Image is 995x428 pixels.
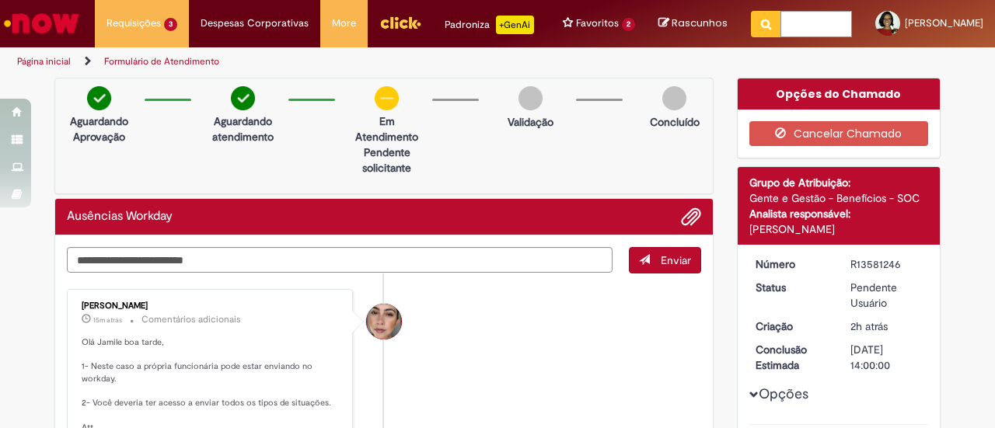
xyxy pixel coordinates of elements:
[749,221,929,237] div: [PERSON_NAME]
[749,175,929,190] div: Grupo de Atribuição:
[672,16,728,30] span: Rascunhos
[201,16,309,31] span: Despesas Corporativas
[349,144,424,176] p: Pendente solicitante
[850,256,923,272] div: R13581246
[850,318,923,334] div: 30/09/2025 12:27:41
[744,256,840,272] dt: Número
[629,247,701,273] button: Enviar
[905,16,983,30] span: [PERSON_NAME]
[850,342,923,373] div: [DATE] 14:00:00
[205,113,281,144] p: Aguardando atendimento
[744,280,840,295] dt: Status
[17,55,71,68] a: Página inicial
[744,342,840,373] dt: Conclusão Estimada
[67,247,613,273] textarea: Digite sua mensagem aqui...
[349,113,424,144] p: Em Atendimento
[379,11,421,34] img: click_logo_yellow_360x200.png
[650,114,700,130] p: Concluído
[106,16,161,31] span: Requisições
[661,253,691,267] span: Enviar
[67,210,173,224] h2: Ausências Workday Histórico de tíquete
[749,190,929,206] div: Gente e Gestão - Benefícios - SOC
[366,304,402,339] div: Ariane Ruiz Amorim
[658,16,728,31] a: Rascunhos
[82,301,340,311] div: [PERSON_NAME]
[508,114,553,130] p: Validação
[749,121,929,146] button: Cancelar Chamado
[751,11,781,37] button: Pesquisar
[749,206,929,221] div: Analista responsável:
[104,55,219,68] a: Formulário de Atendimento
[850,319,888,333] time: 30/09/2025 12:27:41
[231,86,255,110] img: check-circle-green.png
[2,8,82,39] img: ServiceNow
[141,313,241,326] small: Comentários adicionais
[61,113,137,144] p: Aguardando Aprovação
[744,318,840,334] dt: Criação
[87,86,111,110] img: check-circle-green.png
[681,207,701,227] button: Adicionar anexos
[12,47,651,76] ul: Trilhas de página
[93,315,122,325] span: 15m atrás
[164,18,177,31] span: 3
[576,16,619,31] span: Favoritos
[93,315,122,325] time: 30/09/2025 13:54:18
[496,16,534,34] p: +GenAi
[445,16,534,34] div: Padroniza
[662,86,686,110] img: img-circle-grey.png
[375,86,399,110] img: circle-minus.png
[332,16,356,31] span: More
[622,18,635,31] span: 2
[850,280,923,311] div: Pendente Usuário
[738,78,941,110] div: Opções do Chamado
[850,319,888,333] span: 2h atrás
[518,86,543,110] img: img-circle-grey.png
